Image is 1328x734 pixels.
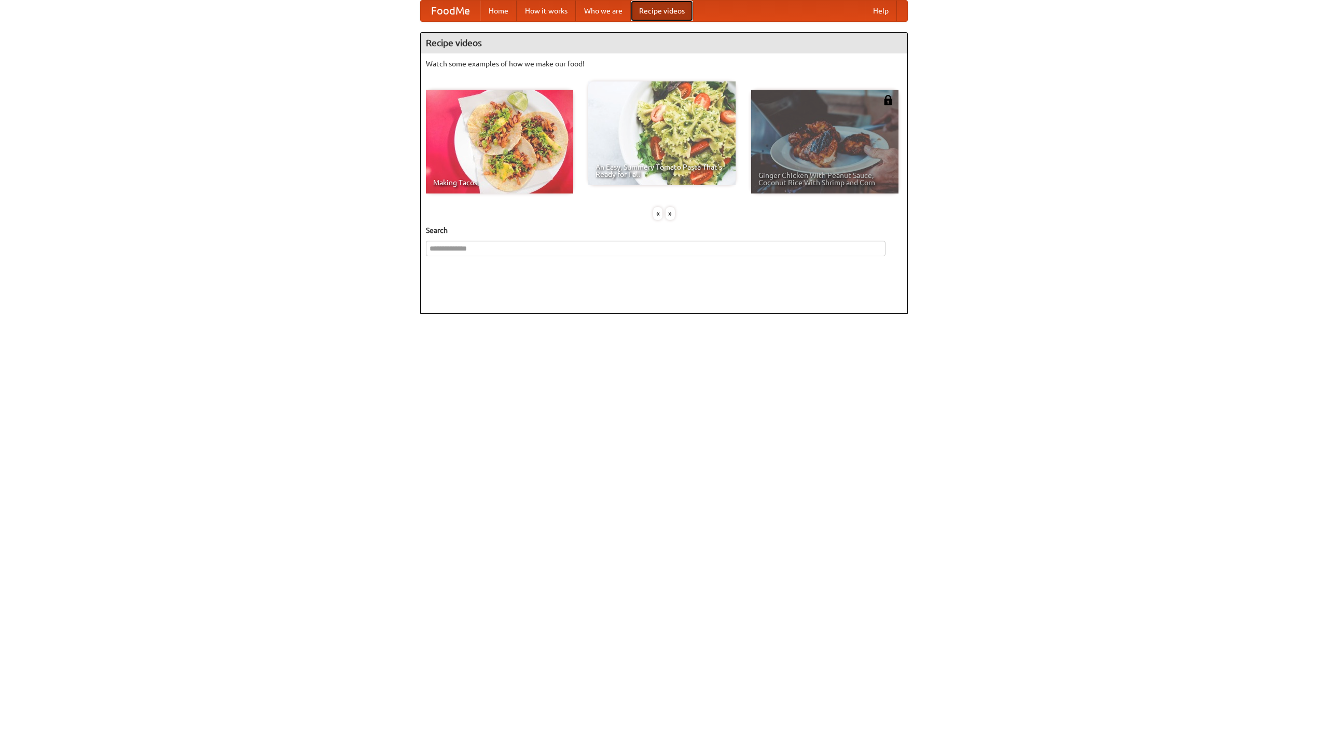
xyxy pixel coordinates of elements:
a: Help [865,1,897,21]
h5: Search [426,225,902,236]
div: » [666,207,675,220]
p: Watch some examples of how we make our food! [426,59,902,69]
a: Home [480,1,517,21]
a: An Easy, Summery Tomato Pasta That's Ready for Fall [588,81,736,185]
a: Making Tacos [426,90,573,193]
span: Making Tacos [433,179,566,186]
a: How it works [517,1,576,21]
span: An Easy, Summery Tomato Pasta That's Ready for Fall [596,163,728,178]
a: FoodMe [421,1,480,21]
h4: Recipe videos [421,33,907,53]
div: « [653,207,662,220]
a: Recipe videos [631,1,693,21]
img: 483408.png [883,95,893,105]
a: Who we are [576,1,631,21]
